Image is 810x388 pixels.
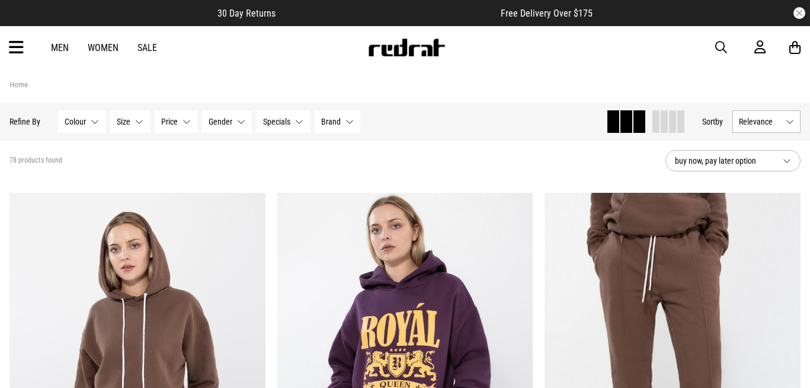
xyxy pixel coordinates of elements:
a: Women [88,42,119,53]
button: Specials [257,110,310,133]
button: Sortby [702,115,723,129]
iframe: Customer reviews powered by Trustpilot [299,7,477,19]
span: Price [161,117,178,126]
p: Refine By [9,117,40,126]
a: Home [9,80,28,89]
button: Brand [315,110,360,133]
a: Men [51,42,69,53]
span: Gender [209,117,232,126]
span: buy now, pay later option [675,154,773,168]
span: Brand [321,117,341,126]
a: Sale [137,42,157,53]
span: by [715,117,723,126]
span: 78 products found [9,156,62,166]
img: Redrat logo [367,39,446,56]
button: Relevance [732,110,801,133]
button: Size [110,110,150,133]
button: Gender [202,110,252,133]
button: buy now, pay later option [665,150,801,171]
button: Colour [58,110,105,133]
span: Relevance [739,117,781,126]
span: Colour [65,117,86,126]
span: 30 Day Returns [217,8,276,19]
span: Size [117,117,130,126]
span: Specials [263,117,290,126]
span: Free Delivery Over $175 [501,8,593,19]
button: Price [155,110,197,133]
